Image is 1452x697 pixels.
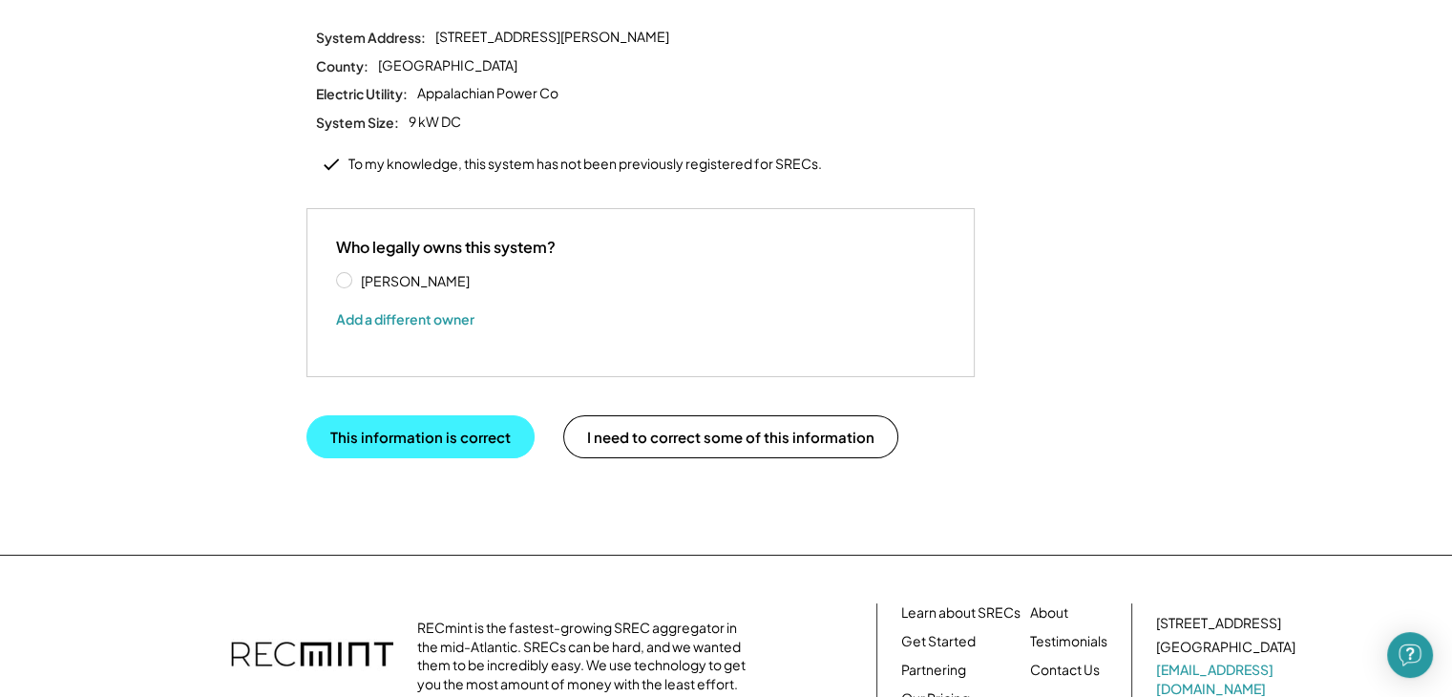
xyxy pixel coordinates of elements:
[417,619,756,693] div: RECmint is the fastest-growing SREC aggregator in the mid-Atlantic. SRECs can be hard, and we wan...
[316,85,408,102] div: Electric Utility:
[231,623,393,689] img: recmint-logotype%403x.png
[336,238,556,258] div: Who legally owns this system?
[306,415,535,458] button: This information is correct
[336,305,474,333] button: Add a different owner
[435,28,669,47] div: [STREET_ADDRESS][PERSON_NAME]
[1030,632,1107,651] a: Testimonials
[901,661,966,680] a: Partnering
[1156,638,1295,657] div: [GEOGRAPHIC_DATA]
[316,29,426,46] div: System Address:
[901,603,1021,623] a: Learn about SRECs
[901,632,976,651] a: Get Started
[1030,661,1100,680] a: Contact Us
[378,56,517,75] div: [GEOGRAPHIC_DATA]
[563,415,898,458] button: I need to correct some of this information
[417,84,558,103] div: Appalachian Power Co
[316,57,368,74] div: County:
[316,114,399,131] div: System Size:
[348,155,822,174] div: To my knowledge, this system has not been previously registered for SRECs.
[409,113,461,132] div: 9 kW DC
[355,274,527,287] label: [PERSON_NAME]
[1387,632,1433,678] div: Open Intercom Messenger
[1030,603,1068,623] a: About
[1156,614,1281,633] div: [STREET_ADDRESS]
